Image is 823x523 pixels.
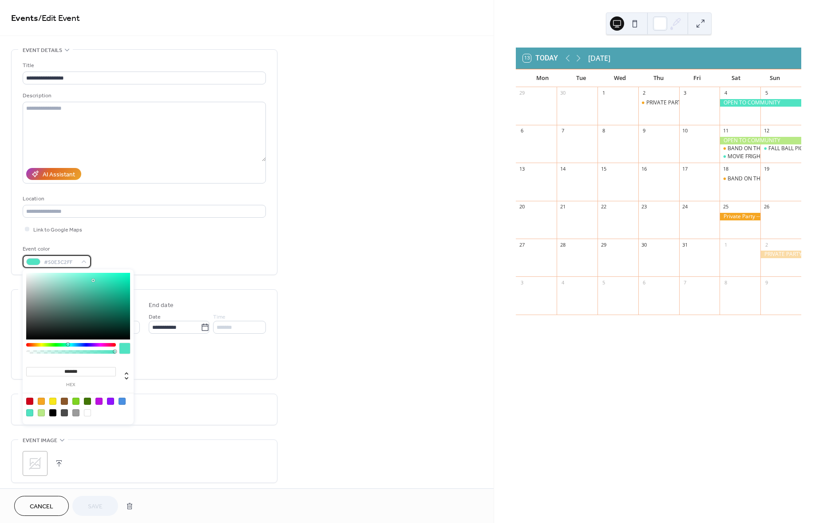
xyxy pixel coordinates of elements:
[600,90,607,96] div: 1
[600,241,607,248] div: 29
[720,175,760,183] div: BAND ON THE SAND
[213,312,226,322] span: Time
[518,90,525,96] div: 29
[518,204,525,210] div: 20
[600,165,607,172] div: 15
[720,145,760,152] div: BAND ON THE SAND
[30,502,53,511] span: Cancel
[641,128,648,134] div: 9
[23,436,57,445] span: Event image
[600,128,607,134] div: 8
[682,90,688,96] div: 3
[23,91,264,100] div: Description
[72,398,79,405] div: #7ED321
[600,279,607,286] div: 5
[722,204,729,210] div: 25
[518,279,525,286] div: 3
[722,90,729,96] div: 4
[26,409,33,416] div: #50E3C2
[760,145,801,152] div: FALL BALL PICKLEBALL CONTEST
[646,99,732,107] div: PRIVATE PARTY -- [PERSON_NAME]
[23,61,264,70] div: Title
[641,204,648,210] div: 23
[678,69,716,87] div: Fri
[72,409,79,416] div: #9B9B9B
[763,90,770,96] div: 5
[641,165,648,172] div: 16
[639,69,678,87] div: Thu
[559,241,566,248] div: 28
[559,165,566,172] div: 14
[84,409,91,416] div: #FFFFFF
[720,99,801,107] div: OPEN TO COMMUNITY
[23,46,62,55] span: Event details
[641,90,648,96] div: 2
[722,128,729,134] div: 11
[722,241,729,248] div: 1
[682,165,688,172] div: 17
[559,279,566,286] div: 4
[26,383,116,387] label: hex
[11,10,38,27] a: Events
[763,204,770,210] div: 26
[23,244,89,254] div: Event color
[38,10,80,27] span: / Edit Event
[638,99,679,107] div: PRIVATE PARTY -- DUNN
[763,241,770,248] div: 2
[518,241,525,248] div: 27
[119,398,126,405] div: #4A90E2
[601,69,639,87] div: Wed
[38,409,45,416] div: #B8E986
[149,301,174,310] div: End date
[23,451,47,476] div: ;
[722,165,729,172] div: 18
[728,145,779,152] div: BAND ON THE SAND
[760,251,801,258] div: PRIVATE PARTY -- SKIPARNICAS
[33,225,82,235] span: Link to Google Maps
[26,168,81,180] button: AI Assistant
[641,279,648,286] div: 6
[720,137,801,144] div: OPEN TO COMMUNITY
[149,312,161,322] span: Date
[720,153,760,160] div: MOVIE FRIGHT NIGHT
[61,409,68,416] div: #4A4A4A
[523,69,562,87] div: Mon
[95,398,103,405] div: #BD10E0
[518,165,525,172] div: 13
[49,409,56,416] div: #000000
[23,194,264,204] div: Location
[26,398,33,405] div: #D0021B
[562,69,601,87] div: Tue
[720,213,760,220] div: Private Party -- Blazer
[722,279,729,286] div: 8
[588,53,610,64] div: [DATE]
[756,69,794,87] div: Sun
[38,398,45,405] div: #F5A623
[44,258,77,267] span: #50E3C2FF
[559,90,566,96] div: 30
[84,398,91,405] div: #417505
[559,128,566,134] div: 7
[763,165,770,172] div: 19
[518,128,525,134] div: 6
[43,170,75,180] div: AI Assistant
[14,496,69,516] button: Cancel
[763,279,770,286] div: 9
[717,69,756,87] div: Sat
[600,204,607,210] div: 22
[61,398,68,405] div: #8B572A
[682,128,688,134] div: 10
[520,52,561,64] button: 13Today
[107,398,114,405] div: #9013FE
[728,175,779,183] div: BAND ON THE SAND
[682,241,688,248] div: 31
[682,204,688,210] div: 24
[559,204,566,210] div: 21
[682,279,688,286] div: 7
[728,153,781,160] div: MOVIE FRIGHT NIGHT
[763,128,770,134] div: 12
[641,241,648,248] div: 30
[49,398,56,405] div: #F8E71C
